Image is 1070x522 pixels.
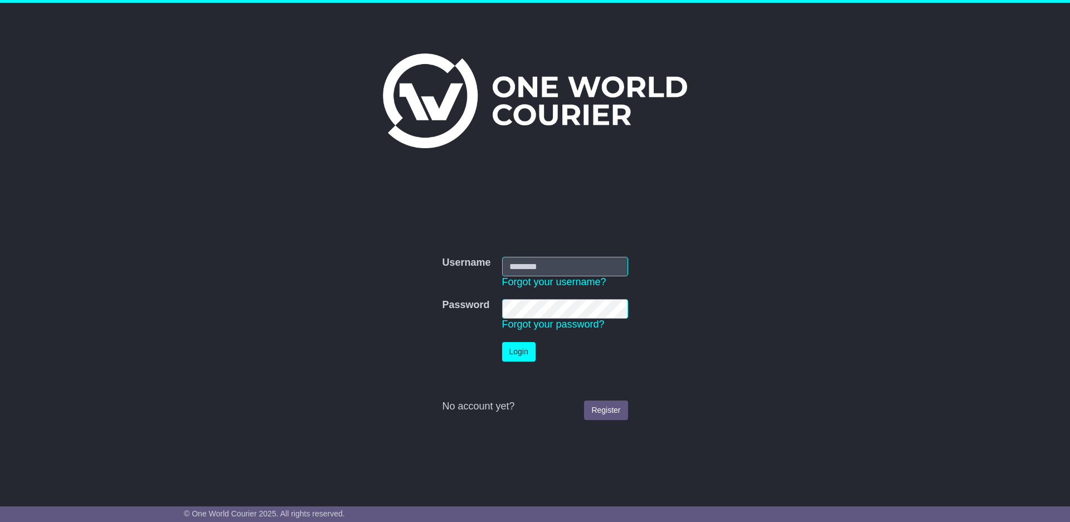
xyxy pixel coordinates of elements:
span: © One World Courier 2025. All rights reserved. [184,509,345,518]
a: Forgot your username? [502,276,606,287]
button: Login [502,342,536,362]
label: Password [442,299,489,311]
img: One World [383,53,687,148]
label: Username [442,257,490,269]
div: No account yet? [442,401,628,413]
a: Register [584,401,628,420]
a: Forgot your password? [502,319,605,330]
